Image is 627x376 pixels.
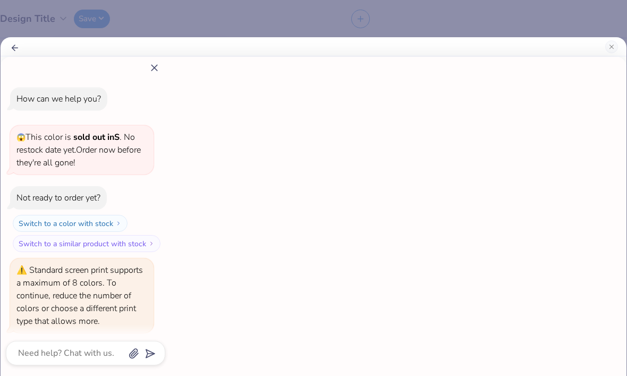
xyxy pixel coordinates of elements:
[13,215,128,232] button: Switch to a color with stock
[16,264,143,327] div: Standard screen print supports a maximum of 8 colors. To continue, reduce the number of colors or...
[115,220,122,227] img: Switch to a color with stock
[16,192,100,204] div: Not ready to order yet?
[16,93,101,105] div: How can we help you?
[73,131,120,143] strong: sold out in S
[16,132,26,143] span: 😱
[148,240,155,247] img: Switch to a similar product with stock
[13,235,160,252] button: Switch to a similar product with stock
[16,131,141,169] span: This color is . No restock date yet. Order now before they're all gone!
